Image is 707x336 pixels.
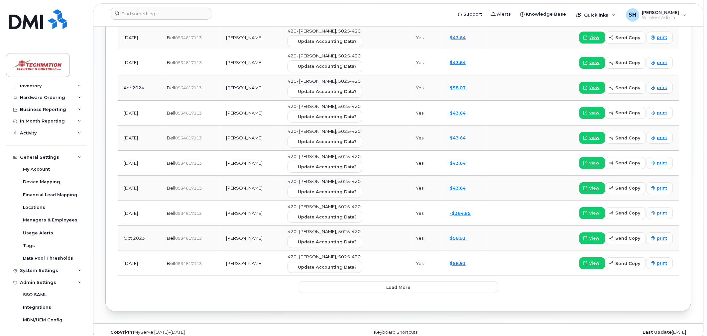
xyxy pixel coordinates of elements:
[288,128,361,134] span: 420- [PERSON_NAME], 5025-420
[410,201,444,226] td: Yes
[590,185,600,191] span: view
[118,75,161,101] td: Apr 2024
[410,25,444,50] td: Yes
[118,151,161,176] td: [DATE]
[450,85,466,90] a: $58.07
[487,8,516,21] a: Alerts
[579,257,605,269] a: view
[288,229,361,234] span: 420- [PERSON_NAME], 5025-420
[605,182,646,194] button: send copy
[616,160,641,166] span: send copy
[616,135,641,141] span: send copy
[450,261,466,266] a: $58.91
[410,176,444,201] td: Yes
[647,132,673,144] a: print
[220,176,282,201] td: [PERSON_NAME]
[590,235,600,241] span: view
[167,235,175,241] span: Bell
[288,60,362,72] button: Update Accounting Data?
[450,135,466,140] a: $43.64
[657,210,667,216] span: print
[175,35,202,40] span: 0534617113
[450,110,466,116] a: $43.64
[299,281,498,293] button: Load more
[590,135,600,141] span: view
[643,330,672,335] strong: Last Update
[657,35,667,41] span: print
[288,254,361,259] span: 420- [PERSON_NAME], 5025-420
[657,260,667,266] span: print
[579,32,605,43] a: view
[605,257,646,269] button: send copy
[590,260,600,266] span: view
[647,157,673,169] a: print
[496,330,691,335] div: [DATE]
[220,101,282,126] td: [PERSON_NAME]
[105,330,301,335] div: MyServe [DATE]–[DATE]
[175,135,202,140] span: 0534617113
[579,82,605,94] a: view
[220,226,282,251] td: [PERSON_NAME]
[298,164,357,170] span: Update Accounting Data?
[410,251,444,276] td: Yes
[579,232,605,244] a: view
[410,126,444,151] td: Yes
[118,251,161,276] td: [DATE]
[175,261,202,266] span: 0534617113
[288,111,362,123] button: Update Accounting Data?
[590,35,600,41] span: view
[298,239,357,245] span: Update Accounting Data?
[288,104,361,109] span: 420- [PERSON_NAME], 5025-420
[118,50,161,75] td: [DATE]
[410,50,444,75] td: Yes
[616,235,641,241] span: send copy
[298,214,357,220] span: Update Accounting Data?
[220,126,282,151] td: [PERSON_NAME]
[386,284,411,291] span: Load more
[288,28,361,34] span: 420- [PERSON_NAME], 5025-420
[450,60,466,65] a: $43.64
[288,161,362,173] button: Update Accounting Data?
[579,132,605,144] a: view
[220,75,282,101] td: [PERSON_NAME]
[450,35,466,40] a: $43.64
[605,57,646,69] button: send copy
[167,85,175,90] span: Bell
[605,232,646,244] button: send copy
[657,85,667,91] span: print
[605,32,646,43] button: send copy
[374,330,417,335] a: Keyboard Shortcuts
[579,157,605,169] a: view
[616,210,641,216] span: send copy
[497,11,511,18] span: Alerts
[167,261,175,266] span: Bell
[590,110,600,116] span: view
[647,32,673,43] a: print
[288,86,362,98] button: Update Accounting Data?
[167,210,175,216] span: Bell
[298,38,357,44] span: Update Accounting Data?
[526,11,566,18] span: Knowledge Base
[220,151,282,176] td: [PERSON_NAME]
[616,85,641,91] span: send copy
[175,85,202,90] span: 0534617113
[175,211,202,216] span: 0534617113
[590,60,600,66] span: view
[616,185,641,191] span: send copy
[298,63,357,69] span: Update Accounting Data?
[298,88,357,95] span: Update Accounting Data?
[118,176,161,201] td: [DATE]
[175,111,202,116] span: 0534617113
[647,257,673,269] a: print
[647,57,673,69] a: print
[647,182,673,194] a: print
[647,107,673,119] a: print
[220,201,282,226] td: [PERSON_NAME]
[298,189,357,195] span: Update Accounting Data?
[167,110,175,116] span: Bell
[647,207,673,219] a: print
[118,126,161,151] td: [DATE]
[605,107,646,119] button: send copy
[584,12,609,18] span: Quicklinks
[288,78,361,84] span: 420- [PERSON_NAME], 5025-420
